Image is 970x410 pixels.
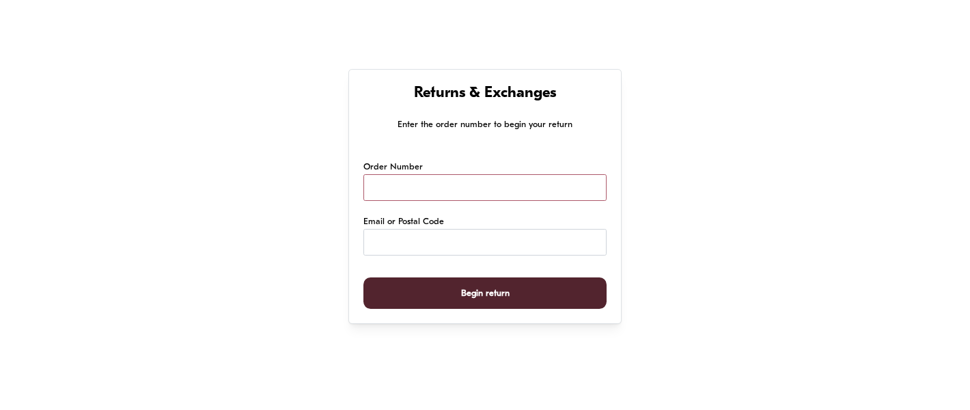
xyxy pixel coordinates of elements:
[363,118,607,132] p: Enter the order number to begin your return
[363,161,423,174] label: Order Number
[461,278,510,309] span: Begin return
[363,215,444,229] label: Email or Postal Code
[363,277,607,310] button: Begin return
[363,84,607,104] h1: Returns & Exchanges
